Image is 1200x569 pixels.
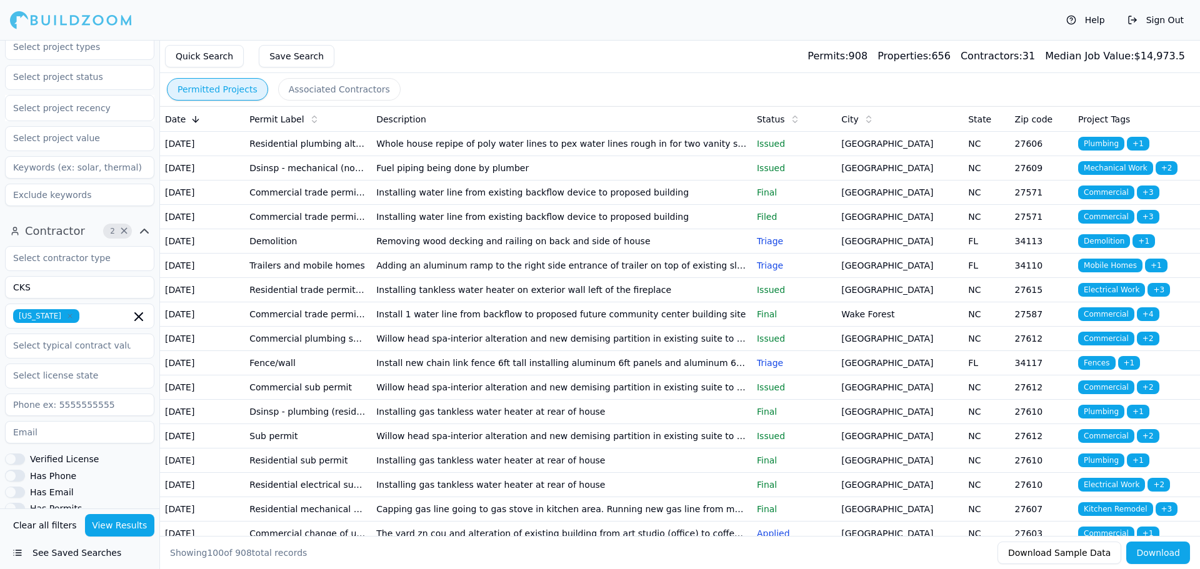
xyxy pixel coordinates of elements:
[371,375,752,400] td: Willow head spa-interior alteration and new demising partition in existing suite to create new of...
[1010,522,1073,546] td: 27603
[25,222,85,240] span: Contractor
[963,254,1009,278] td: FL
[836,132,963,156] td: [GEOGRAPHIC_DATA]
[119,228,129,234] span: Clear Contractor filters
[244,302,371,327] td: Commercial trade permit. plumbing mechanical electrical or refrigeration
[244,448,371,473] td: Residential sub permit
[160,278,244,302] td: [DATE]
[30,504,82,513] label: Has Permits
[1147,283,1170,297] span: + 3
[1078,307,1134,321] span: Commercial
[1137,380,1159,394] span: + 2
[5,156,154,179] input: Keywords (ex: solar, thermal)
[244,278,371,302] td: Residential trade permit. plumbing mechanical or electrical
[371,254,752,278] td: Adding an aluminum ramp to the right side entrance of trailer on top of existing slab under carport
[1078,259,1142,272] span: Mobile Homes
[757,381,831,393] p: Issued
[244,327,371,351] td: Commercial plumbing sub permit
[160,156,244,181] td: [DATE]
[757,430,831,442] p: Issued
[877,49,951,64] div: 656
[160,448,244,473] td: [DATE]
[13,309,79,323] span: [US_STATE]
[6,36,138,58] input: Select project types
[30,488,74,497] label: Has Email
[371,132,752,156] td: Whole house repipe of poly water lines to pex water lines rough in for two vanity sinks
[1137,186,1159,199] span: + 3
[1078,332,1134,345] span: Commercial
[5,276,154,299] input: Business name
[1010,351,1073,375] td: 34117
[278,78,401,101] button: Associated Contractors
[1078,283,1145,297] span: Electrical Work
[244,497,371,522] td: Residential mechanical alteration or repairs
[1010,327,1073,351] td: 27612
[160,497,244,522] td: [DATE]
[259,45,334,67] button: Save Search
[165,113,186,126] span: Date
[1045,49,1185,64] div: $ 14,973.5
[244,229,371,254] td: Demolition
[757,210,831,223] p: Filed
[963,132,1009,156] td: NC
[371,229,752,254] td: Removing wood decking and railing on back and side of house
[160,473,244,497] td: [DATE]
[1127,453,1149,467] span: + 1
[807,49,867,64] div: 908
[244,424,371,448] td: Sub permit
[757,162,831,174] p: Issued
[836,229,963,254] td: [GEOGRAPHIC_DATA]
[757,454,831,467] p: Final
[371,522,752,546] td: The yard zn cou and alteration of existing building from art studio (office) to coffee shop (eati...
[757,527,831,540] p: Applied
[757,308,831,320] p: Final
[1156,161,1178,175] span: + 2
[1010,375,1073,400] td: 27612
[1010,156,1073,181] td: 27609
[1010,424,1073,448] td: 27612
[371,473,752,497] td: Installing gas tankless water heater at rear of house
[244,181,371,205] td: Commercial trade permit. plumbing mechanical electrical or refrigeration
[836,205,963,229] td: [GEOGRAPHIC_DATA]
[1045,50,1134,62] span: Median Job Value:
[963,497,1009,522] td: NC
[1127,405,1149,418] span: + 1
[1132,234,1155,248] span: + 1
[963,522,1009,546] td: NC
[1078,186,1134,199] span: Commercial
[85,514,155,537] button: View Results
[160,229,244,254] td: [DATE]
[165,45,244,67] button: Quick Search
[376,113,426,126] span: Description
[244,473,371,497] td: Residential electrical sub-permit
[1010,448,1073,473] td: 27610
[1010,181,1073,205] td: 27571
[244,400,371,424] td: Dsinsp - plumbing (residential) - alteration/repairs
[757,235,831,247] p: Triage
[160,424,244,448] td: [DATE]
[1060,10,1111,30] button: Help
[5,221,154,241] button: Contractor2Clear Contractor filters
[836,181,963,205] td: [GEOGRAPHIC_DATA]
[836,448,963,473] td: [GEOGRAPHIC_DATA]
[836,278,963,302] td: [GEOGRAPHIC_DATA]
[1078,380,1134,394] span: Commercial
[963,448,1009,473] td: NC
[244,205,371,229] td: Commercial trade permit. plumbing mechanical electrical or refrigeration
[371,448,752,473] td: Installing gas tankless water heater at rear of house
[5,393,154,416] input: Phone ex: 5555555555
[963,181,1009,205] td: NC
[160,351,244,375] td: [DATE]
[244,351,371,375] td: Fence/wall
[757,478,831,491] p: Final
[1156,502,1178,516] span: + 3
[836,254,963,278] td: [GEOGRAPHIC_DATA]
[968,113,991,126] span: State
[371,400,752,424] td: Installing gas tankless water heater at rear of house
[961,49,1035,64] div: 31
[160,375,244,400] td: [DATE]
[1010,473,1073,497] td: 27610
[244,132,371,156] td: Residential plumbing alteration or repairs
[10,514,80,537] button: Clear all filters
[5,184,154,206] input: Exclude keywords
